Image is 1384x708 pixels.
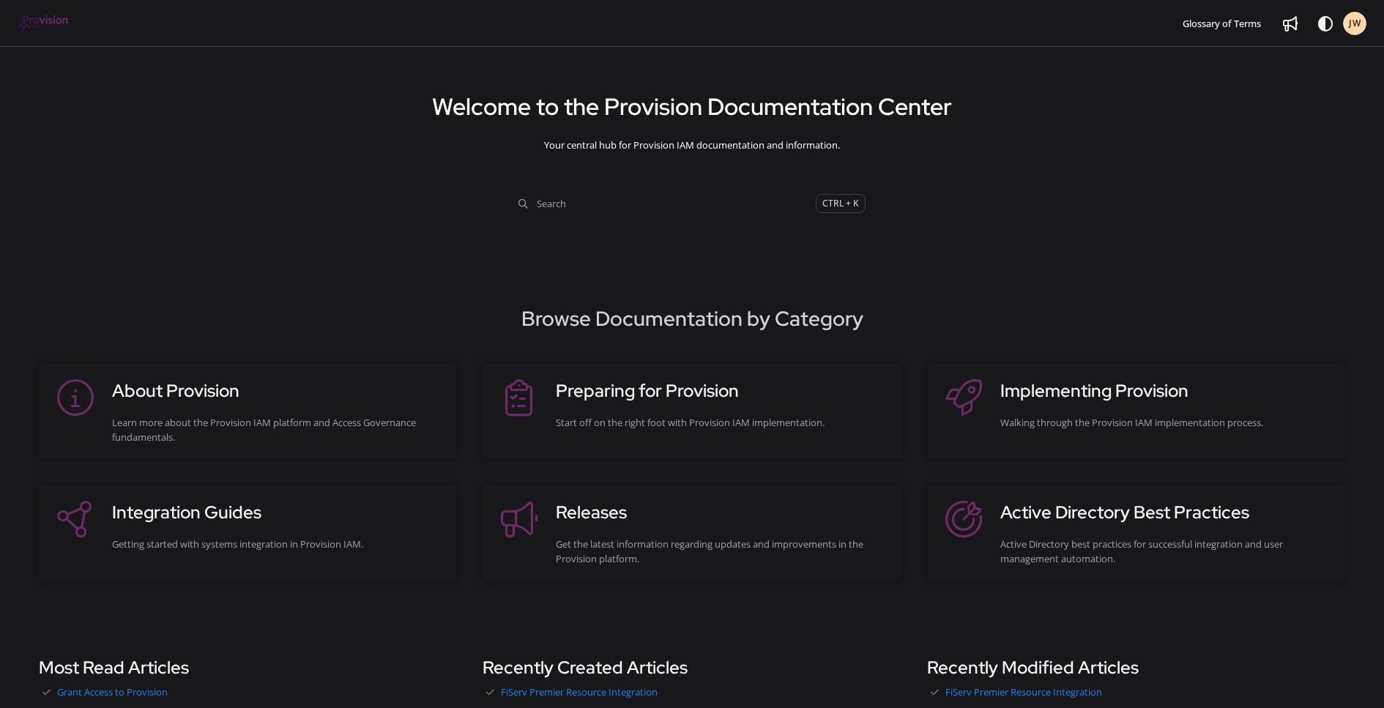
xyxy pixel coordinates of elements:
[18,303,1366,334] h2: Browse Documentation by Category
[1000,378,1331,404] h3: Implementing Provision
[53,378,442,444] a: About ProvisionLearn more about the Provision IAM platform and Access Governance fundamentals.
[1000,415,1331,430] div: Walking through the Provision IAM implementation process.
[497,499,886,566] a: ReleasesGet the latest information regarding updates and improvements in the Provision platform.
[112,537,442,551] div: Getting started with systems integration in Provision IAM.
[942,499,1331,566] a: Active Directory Best PracticesActive Directory best practices for successful integration and use...
[1343,12,1366,35] button: JW
[556,378,886,404] h3: Preparing for Provision
[1349,17,1361,31] span: JW
[497,378,886,444] a: Preparing for ProvisionStart off on the right foot with Provision IAM implementation.
[18,127,1366,163] div: Your central hub for Provision IAM documentation and information.
[483,655,901,681] h3: Recently Created Articles
[483,681,901,703] a: FiServ Premier Resource Integration
[112,378,442,404] h3: About Provision
[112,499,442,526] h3: Integration Guides
[18,87,1366,127] h1: Welcome to the Provision Documentation Center
[556,499,886,526] h3: Releases
[18,15,70,31] img: brand logo
[942,378,1331,444] a: Implementing ProvisionWalking through the Provision IAM implementation process.
[39,681,457,703] a: Grant Access to Provision
[39,655,457,681] h3: Most Read Articles
[556,415,886,430] div: Start off on the right foot with Provision IAM implementation.
[927,655,1345,681] h3: Recently Modified Articles
[1183,17,1261,30] span: Glossary of Terms
[53,499,442,566] a: Integration GuidesGetting started with systems integration in Provision IAM.
[1279,12,1302,35] a: Whats new
[1314,12,1337,35] button: Theme options
[518,196,816,211] span: Search
[1000,499,1331,526] h3: Active Directory Best Practices
[18,15,70,32] a: Project logo
[1000,537,1331,566] div: Active Directory best practices for successful integration and user management automation.
[927,681,1345,703] a: FiServ Premier Resource Integration
[509,185,875,222] button: SearchCTRL + K
[556,537,886,566] div: Get the latest information regarding updates and improvements in the Provision platform.
[816,194,866,214] span: CTRL + K
[112,415,442,444] div: Learn more about the Provision IAM platform and Access Governance fundamentals.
